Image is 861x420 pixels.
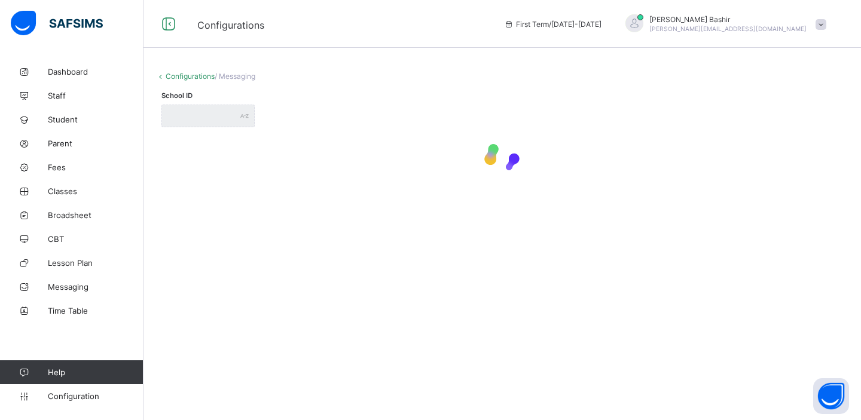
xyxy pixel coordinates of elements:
[48,186,143,196] span: Classes
[813,378,849,414] button: Open asap
[48,282,143,292] span: Messaging
[48,163,143,172] span: Fees
[48,115,143,124] span: Student
[161,91,193,100] label: School ID
[48,306,143,315] span: Time Table
[504,20,602,29] span: session/term information
[48,234,143,244] span: CBT
[215,72,255,81] span: / Messaging
[11,11,103,36] img: safsims
[48,367,143,377] span: Help
[649,15,807,24] span: [PERSON_NAME] Bashir
[197,19,264,31] span: Configurations
[48,210,143,220] span: Broadsheet
[613,14,832,34] div: HamidBashir
[48,67,143,76] span: Dashboard
[166,72,215,81] a: Configurations
[48,139,143,148] span: Parent
[48,391,143,401] span: Configuration
[48,91,143,100] span: Staff
[48,258,143,268] span: Lesson Plan
[649,25,807,32] span: [PERSON_NAME][EMAIL_ADDRESS][DOMAIN_NAME]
